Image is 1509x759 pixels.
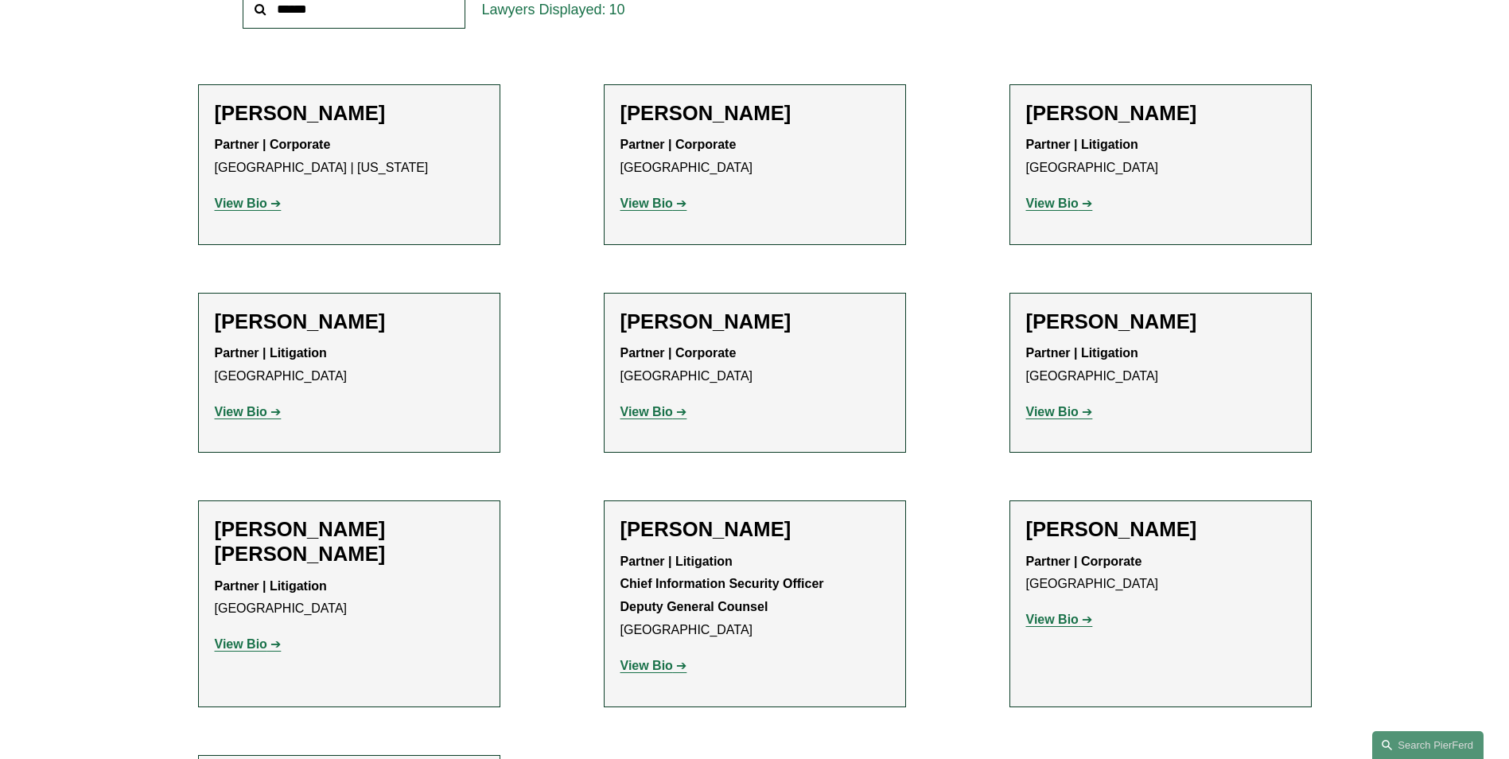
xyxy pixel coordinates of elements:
[215,138,331,151] strong: Partner | Corporate
[215,309,484,334] h2: [PERSON_NAME]
[1026,197,1093,210] a: View Bio
[609,2,624,18] span: 10
[1026,309,1295,334] h2: [PERSON_NAME]
[1026,405,1093,418] a: View Bio
[620,197,687,210] a: View Bio
[1026,555,1142,568] strong: Partner | Corporate
[620,405,673,418] strong: View Bio
[1026,551,1295,597] p: [GEOGRAPHIC_DATA]
[1026,405,1079,418] strong: View Bio
[215,517,484,566] h2: [PERSON_NAME] [PERSON_NAME]
[620,551,889,642] p: [GEOGRAPHIC_DATA]
[215,637,282,651] a: View Bio
[1026,517,1295,542] h2: [PERSON_NAME]
[620,517,889,542] h2: [PERSON_NAME]
[1026,134,1295,180] p: [GEOGRAPHIC_DATA]
[215,579,327,593] strong: Partner | Litigation
[1026,613,1079,626] strong: View Bio
[620,101,889,126] h2: [PERSON_NAME]
[620,197,673,210] strong: View Bio
[215,197,267,210] strong: View Bio
[620,342,889,388] p: [GEOGRAPHIC_DATA]
[1372,731,1484,759] a: Search this site
[1026,342,1295,388] p: [GEOGRAPHIC_DATA]
[215,405,282,418] a: View Bio
[620,134,889,180] p: [GEOGRAPHIC_DATA]
[215,134,484,180] p: [GEOGRAPHIC_DATA] | [US_STATE]
[620,138,737,151] strong: Partner | Corporate
[1026,101,1295,126] h2: [PERSON_NAME]
[620,405,687,418] a: View Bio
[620,346,737,360] strong: Partner | Corporate
[620,659,673,672] strong: View Bio
[1026,346,1138,360] strong: Partner | Litigation
[215,101,484,126] h2: [PERSON_NAME]
[215,575,484,621] p: [GEOGRAPHIC_DATA]
[620,577,824,613] strong: Chief Information Security Officer Deputy General Counsel
[620,555,733,568] strong: Partner | Litigation
[215,637,267,651] strong: View Bio
[215,342,484,388] p: [GEOGRAPHIC_DATA]
[215,405,267,418] strong: View Bio
[1026,197,1079,210] strong: View Bio
[620,659,687,672] a: View Bio
[620,309,889,334] h2: [PERSON_NAME]
[1026,138,1138,151] strong: Partner | Litigation
[1026,613,1093,626] a: View Bio
[215,346,327,360] strong: Partner | Litigation
[215,197,282,210] a: View Bio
